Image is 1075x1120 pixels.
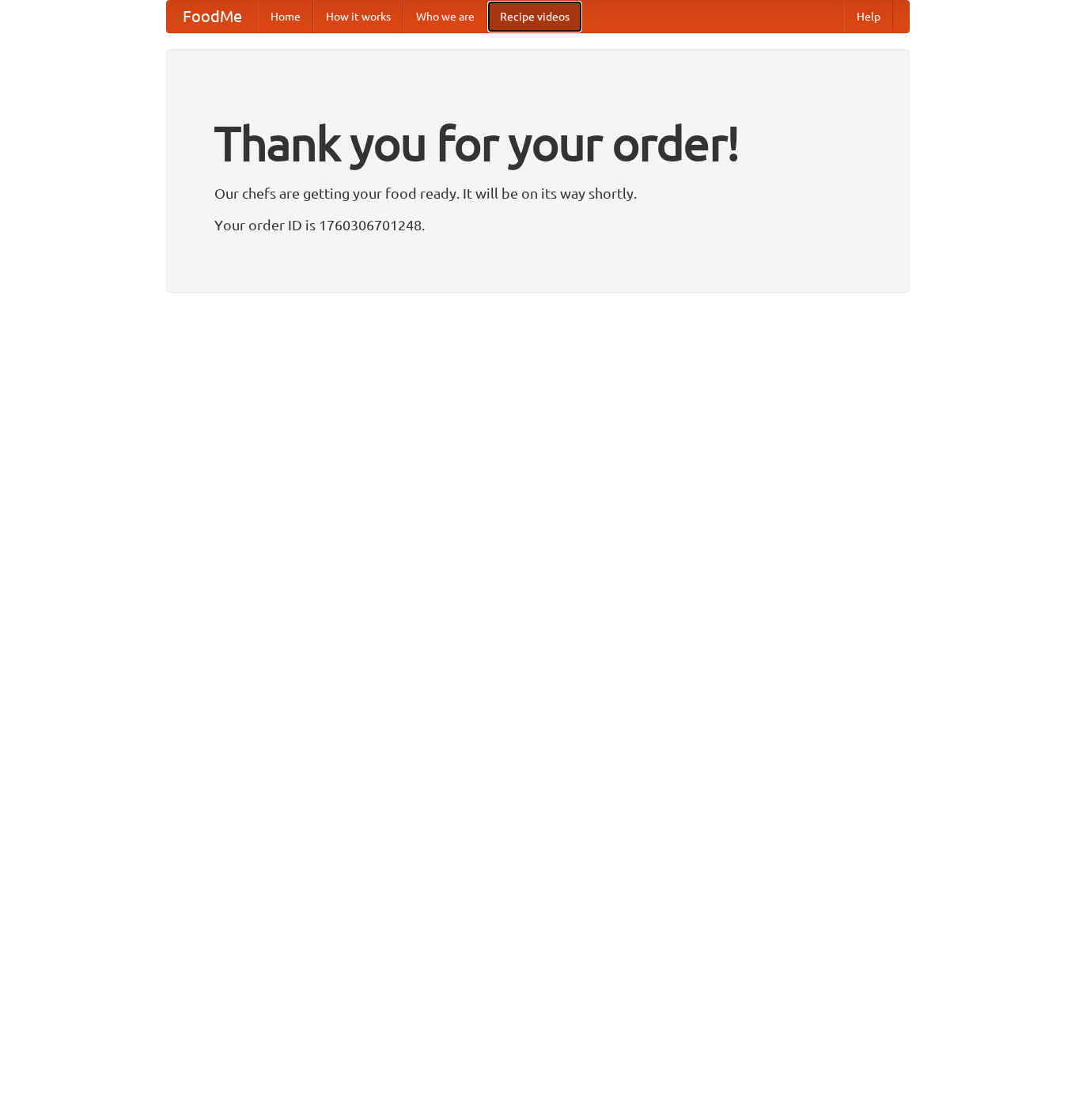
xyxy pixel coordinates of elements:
[313,1,403,32] a: How it works
[214,105,861,181] h1: Thank you for your order!
[258,1,313,32] a: Home
[403,1,487,32] a: Who we are
[214,181,861,205] p: Our chefs are getting your food ready. It will be on its way shortly.
[167,1,258,32] a: FoodMe
[844,1,893,32] a: Help
[487,1,582,32] a: Recipe videos
[214,213,861,237] p: Your order ID is 1760306701248.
